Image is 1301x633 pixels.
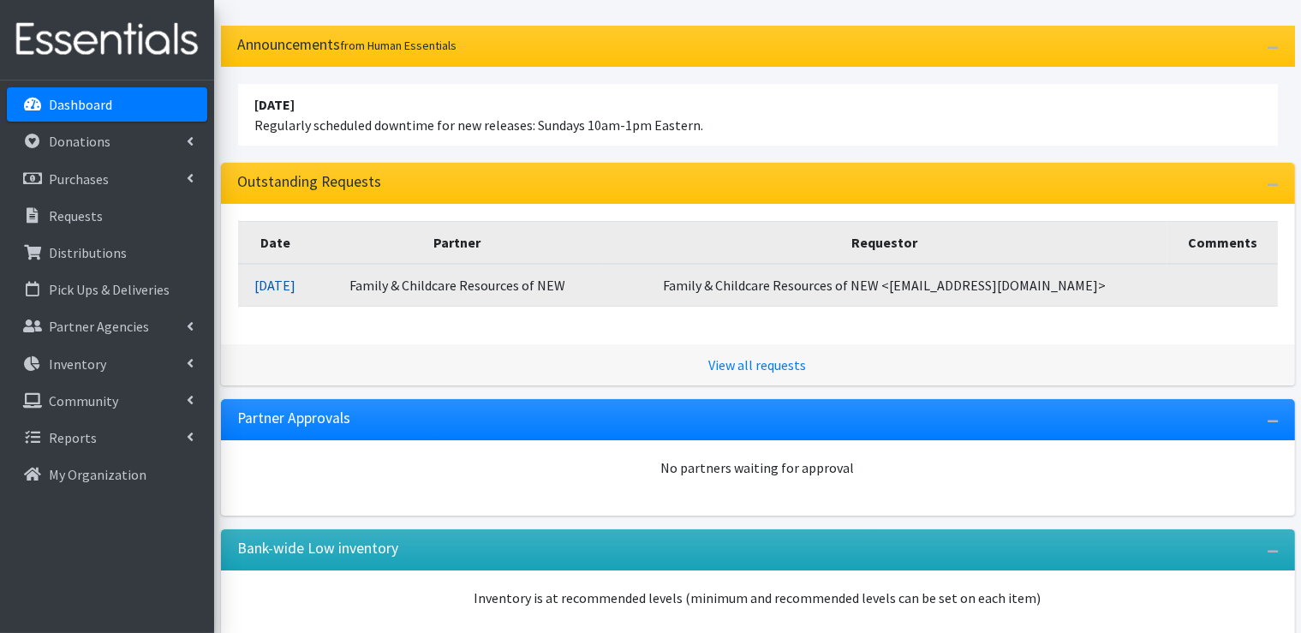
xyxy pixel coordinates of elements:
th: Date [238,222,313,265]
p: Reports [49,429,97,446]
a: Reports [7,421,207,455]
small: from Human Essentials [341,38,457,53]
th: Requestor [602,222,1168,265]
a: My Organization [7,457,207,492]
p: Donations [49,133,110,150]
th: Comments [1167,222,1277,265]
h3: Announcements [238,36,457,54]
p: My Organization [49,466,146,483]
a: Inventory [7,347,207,381]
p: Distributions [49,244,127,261]
a: View all requests [709,356,807,373]
h3: Bank-wide Low inventory [238,540,399,558]
a: Community [7,384,207,418]
a: [DATE] [254,277,295,294]
img: HumanEssentials [7,11,207,69]
p: Purchases [49,170,109,188]
td: Family & Childcare Resources of NEW [313,264,601,307]
p: Partner Agencies [49,318,149,335]
li: Regularly scheduled downtime for new releases: Sundays 10am-1pm Eastern. [238,84,1278,146]
a: Partner Agencies [7,309,207,343]
p: Inventory [49,355,106,373]
p: Dashboard [49,96,112,113]
a: Dashboard [7,87,207,122]
p: Requests [49,207,103,224]
h3: Partner Approvals [238,409,351,427]
strong: [DATE] [255,96,295,113]
p: Inventory is at recommended levels (minimum and recommended levels can be set on each item) [238,588,1278,608]
p: Pick Ups & Deliveries [49,281,170,298]
div: No partners waiting for approval [238,457,1278,478]
p: Community [49,392,118,409]
td: Family & Childcare Resources of NEW <[EMAIL_ADDRESS][DOMAIN_NAME]> [602,264,1168,307]
a: Donations [7,124,207,158]
a: Distributions [7,236,207,270]
th: Partner [313,222,601,265]
a: Requests [7,199,207,233]
h3: Outstanding Requests [238,173,382,191]
a: Pick Ups & Deliveries [7,272,207,307]
a: Purchases [7,162,207,196]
